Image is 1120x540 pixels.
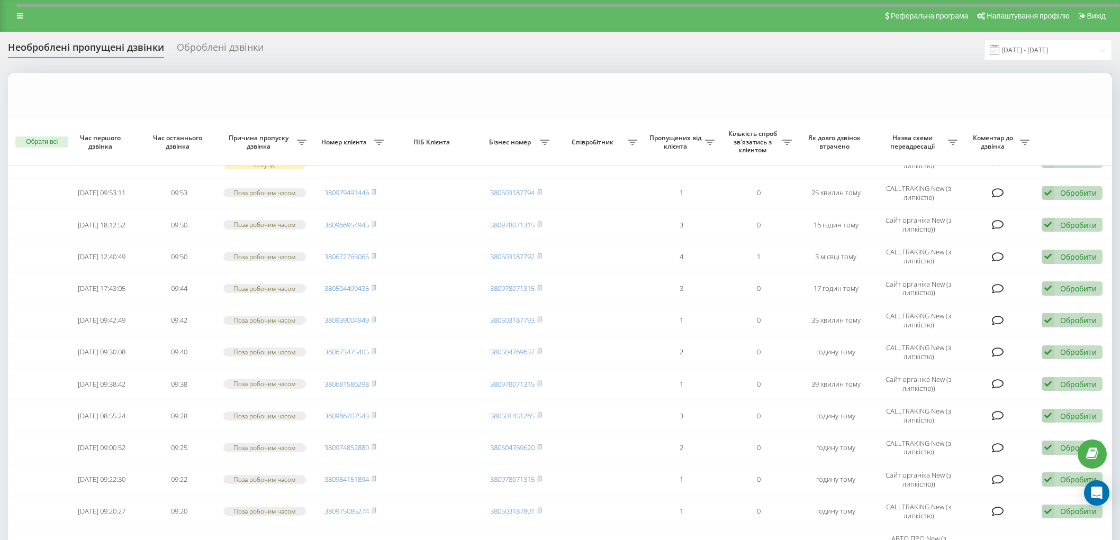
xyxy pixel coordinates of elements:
[140,369,218,399] td: 09:38
[223,284,306,293] div: Поза робочим часом
[324,411,369,420] a: 380986707543
[140,210,218,240] td: 09:50
[874,401,963,431] td: CALLTRAKING New (з липкістю)
[1060,347,1097,357] div: Обробити
[324,347,369,356] a: 380673475405
[490,220,535,230] a: 380978071315
[490,411,535,420] a: 380501431265
[797,273,874,303] td: 17 годин тому
[797,497,874,526] td: годину тому
[797,306,874,335] td: 35 хвилин тому
[223,188,306,197] div: Поза робочим часом
[797,242,874,271] td: 3 місяці тому
[140,401,218,431] td: 09:28
[63,242,140,271] td: [DATE] 12:40:49
[1060,220,1097,230] div: Обробити
[72,134,132,150] span: Час першого дзвінка
[720,337,797,367] td: 0
[560,138,628,147] span: Співробітник
[63,337,140,367] td: [DATE] 09:30:08
[643,464,720,494] td: 1
[643,337,720,367] td: 2
[63,464,140,494] td: [DATE] 09:22:30
[490,347,535,356] a: 380504769637
[987,12,1069,20] span: Налаштування профілю
[1087,12,1106,20] span: Вихід
[797,178,874,208] td: 25 хвилин тому
[874,464,963,494] td: Сайт органіка New (з липкістю))
[223,507,306,516] div: Поза робочим часом
[490,283,535,293] a: 380978071315
[874,178,963,208] td: CALLTRAKING New (з липкістю)
[874,242,963,271] td: CALLTRAKING New (з липкістю)
[643,210,720,240] td: 3
[324,283,369,293] a: 380504499435
[63,497,140,526] td: [DATE] 09:20:27
[874,497,963,526] td: CALLTRAKING New (з липкістю)
[797,464,874,494] td: годину тому
[490,474,535,484] a: 380978071315
[891,12,969,20] span: Реферальна програма
[1060,411,1097,421] div: Обробити
[140,464,218,494] td: 09:22
[1060,474,1097,484] div: Обробити
[63,178,140,208] td: [DATE] 09:53:11
[140,273,218,303] td: 09:44
[797,401,874,431] td: годину тому
[643,242,720,271] td: 4
[324,252,369,261] a: 380672765065
[140,497,218,526] td: 09:20
[720,369,797,399] td: 0
[874,433,963,462] td: CALLTRAKING New (з липкістю)
[874,369,963,399] td: Сайт органіка New (з липкістю))
[1084,480,1109,506] div: Open Intercom Messenger
[643,401,720,431] td: 3
[63,369,140,399] td: [DATE] 09:38:42
[1060,188,1097,198] div: Обробити
[223,475,306,484] div: Поза робочим часом
[720,210,797,240] td: 0
[1060,315,1097,325] div: Обробити
[1060,506,1097,516] div: Обробити
[63,433,140,462] td: [DATE] 09:00:52
[15,136,68,148] button: Обрати всі
[398,138,468,147] span: ПІБ Клієнта
[324,506,369,516] a: 380975085274
[797,369,874,399] td: 39 хвилин тому
[177,42,264,58] div: Оброблені дзвінки
[797,337,874,367] td: годину тому
[223,411,306,420] div: Поза робочим часом
[874,337,963,367] td: CALLTRAKING New (з липкістю)
[643,306,720,335] td: 1
[490,506,535,516] a: 380503187801
[317,138,374,147] span: Номер клієнта
[720,401,797,431] td: 0
[223,379,306,388] div: Поза робочим часом
[149,134,209,150] span: Час останнього дзвінка
[490,443,535,452] a: 380504769620
[725,130,782,154] span: Кількість спроб зв'язатись з клієнтом
[223,316,306,325] div: Поза робочим часом
[490,252,535,261] a: 380503187792
[63,210,140,240] td: [DATE] 18:12:52
[880,134,948,150] span: Назва схеми переадресації
[490,315,535,325] a: 380503187793
[63,273,140,303] td: [DATE] 17:43:05
[490,188,535,197] a: 380503187794
[140,306,218,335] td: 09:42
[63,306,140,335] td: [DATE] 09:42:49
[720,178,797,208] td: 0
[140,242,218,271] td: 09:50
[643,178,720,208] td: 1
[806,134,866,150] span: Як довго дзвінок втрачено
[223,134,296,150] span: Причина пропуску дзвінка
[720,497,797,526] td: 0
[720,464,797,494] td: 0
[324,315,369,325] a: 380939004949
[643,497,720,526] td: 1
[797,210,874,240] td: 16 годин тому
[324,188,369,197] a: 380979491446
[720,433,797,462] td: 0
[648,134,705,150] span: Пропущених від клієнта
[63,401,140,431] td: [DATE] 08:55:24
